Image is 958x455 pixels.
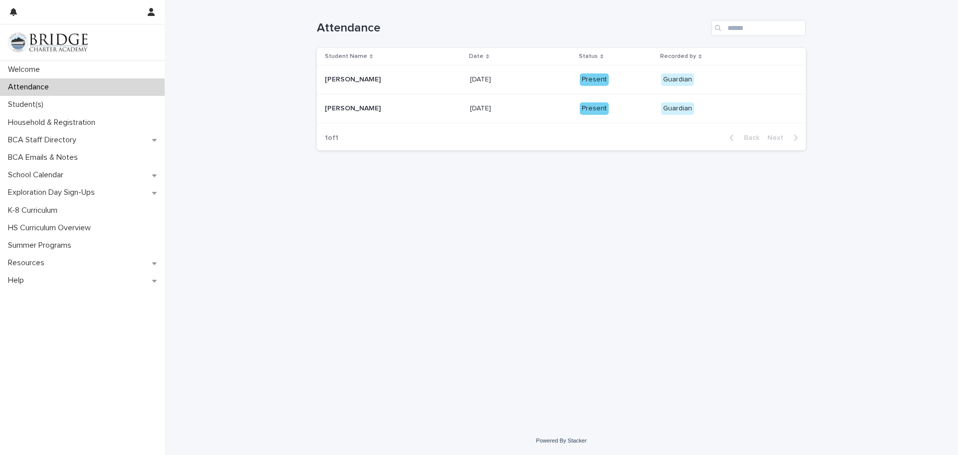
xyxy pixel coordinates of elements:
p: [PERSON_NAME] [325,102,383,113]
p: Student Name [325,51,367,62]
div: Guardian [661,102,694,115]
p: Date [469,51,483,62]
p: Welcome [4,65,48,74]
button: Back [721,133,763,142]
p: Recorded by [660,51,696,62]
span: Next [767,134,789,141]
p: Resources [4,258,52,268]
p: K-8 Curriculum [4,206,65,215]
h1: Attendance [317,21,707,35]
input: Search [711,20,806,36]
p: [PERSON_NAME] [325,73,383,84]
p: Household & Registration [4,118,103,127]
p: Status [579,51,598,62]
button: Next [763,133,806,142]
tr: [PERSON_NAME][PERSON_NAME] [DATE][DATE] PresentGuardian [317,65,806,94]
p: Exploration Day Sign-Ups [4,188,103,197]
p: Attendance [4,82,57,92]
p: School Calendar [4,170,71,180]
p: HS Curriculum Overview [4,223,99,233]
div: Present [580,73,609,86]
span: Back [738,134,759,141]
p: [DATE] [470,73,493,84]
p: [DATE] [470,102,493,113]
p: Student(s) [4,100,51,109]
div: Guardian [661,73,694,86]
div: Present [580,102,609,115]
a: Powered By Stacker [536,438,586,444]
p: Help [4,276,32,285]
p: Summer Programs [4,241,79,250]
p: BCA Staff Directory [4,135,84,145]
tr: [PERSON_NAME][PERSON_NAME] [DATE][DATE] PresentGuardian [317,94,806,123]
p: 1 of 1 [317,126,346,150]
p: BCA Emails & Notes [4,153,86,162]
img: V1C1m3IdTEidaUdm9Hs0 [8,32,88,52]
